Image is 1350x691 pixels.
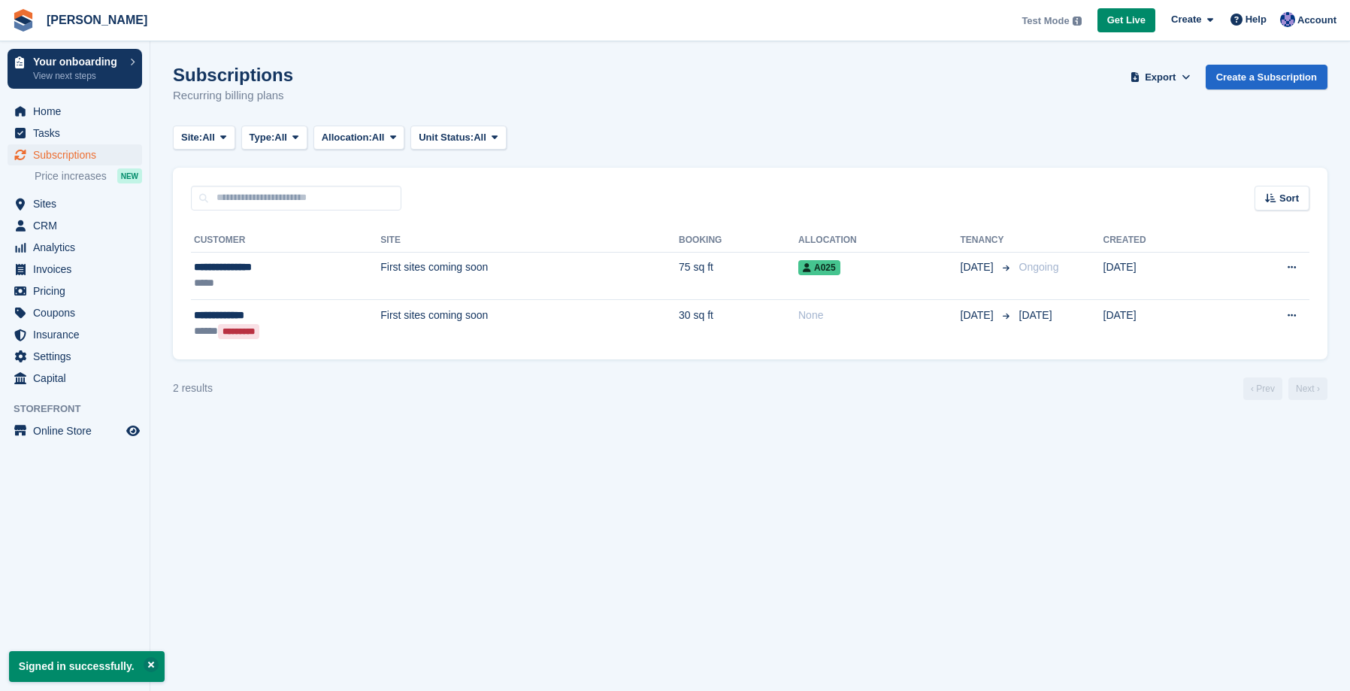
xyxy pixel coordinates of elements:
a: menu [8,302,142,323]
a: menu [8,193,142,214]
p: Your onboarding [33,56,123,67]
span: Invoices [33,259,123,280]
th: Tenancy [961,229,1013,253]
span: Storefront [14,402,150,417]
span: Capital [33,368,123,389]
td: 75 sq ft [679,252,798,300]
th: Booking [679,229,798,253]
span: Help [1246,12,1267,27]
span: All [474,130,486,145]
a: Next [1288,377,1327,400]
a: menu [8,280,142,302]
a: menu [8,346,142,367]
span: Price increases [35,169,107,183]
span: Test Mode [1022,14,1069,29]
a: menu [8,101,142,122]
div: NEW [117,168,142,183]
a: Your onboarding View next steps [8,49,142,89]
th: Customer [191,229,380,253]
span: All [202,130,215,145]
span: Unit Status: [419,130,474,145]
p: View next steps [33,69,123,83]
span: Type: [250,130,275,145]
span: Create [1171,12,1201,27]
p: Signed in successfully. [9,651,165,682]
button: Type: All [241,126,307,150]
img: stora-icon-8386f47178a22dfd0bd8f6a31ec36ba5ce8667c1dd55bd0f319d3a0aa187defe.svg [12,9,35,32]
a: menu [8,420,142,441]
a: menu [8,237,142,258]
a: Preview store [124,422,142,440]
a: menu [8,215,142,236]
td: 30 sq ft [679,300,798,347]
a: Create a Subscription [1206,65,1327,89]
span: Sort [1279,191,1299,206]
th: Site [380,229,679,253]
span: Coupons [33,302,123,323]
a: menu [8,368,142,389]
span: Get Live [1107,13,1146,28]
a: Get Live [1097,8,1155,33]
span: All [372,130,385,145]
img: Joel Isaksson [1280,12,1295,27]
a: Price increases NEW [35,168,142,184]
span: Insurance [33,324,123,345]
th: Allocation [798,229,961,253]
nav: Page [1240,377,1330,400]
span: A025 [798,260,840,275]
span: All [274,130,287,145]
span: Sites [33,193,123,214]
div: None [798,308,961,323]
span: Subscriptions [33,144,123,165]
button: Site: All [173,126,235,150]
span: Account [1297,13,1336,28]
td: [DATE] [1103,300,1222,347]
span: Settings [33,346,123,367]
a: [PERSON_NAME] [41,8,153,32]
span: [DATE] [1019,309,1052,321]
span: Export [1145,70,1176,85]
a: Previous [1243,377,1282,400]
span: Home [33,101,123,122]
th: Created [1103,229,1222,253]
span: Ongoing [1019,261,1059,273]
span: [DATE] [961,259,997,275]
span: [DATE] [961,308,997,323]
span: Pricing [33,280,123,302]
a: menu [8,324,142,345]
span: Online Store [33,420,123,441]
td: First sites coming soon [380,252,679,300]
p: Recurring billing plans [173,87,293,105]
span: Analytics [33,237,123,258]
span: Site: [181,130,202,145]
button: Allocation: All [313,126,405,150]
img: icon-info-grey-7440780725fd019a000dd9b08b2336e03edf1995a4989e88bcd33f0948082b44.svg [1073,17,1082,26]
button: Export [1128,65,1194,89]
h1: Subscriptions [173,65,293,85]
span: CRM [33,215,123,236]
td: First sites coming soon [380,300,679,347]
span: Tasks [33,123,123,144]
div: 2 results [173,380,213,396]
span: Allocation: [322,130,372,145]
a: menu [8,144,142,165]
a: menu [8,259,142,280]
a: menu [8,123,142,144]
button: Unit Status: All [410,126,506,150]
td: [DATE] [1103,252,1222,300]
